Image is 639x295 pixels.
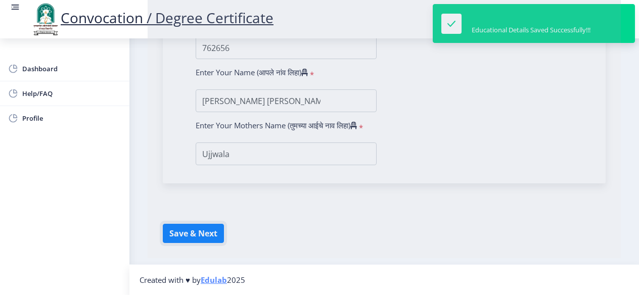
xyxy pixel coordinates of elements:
[30,8,273,27] a: Convocation / Degree Certificate
[201,275,227,285] a: Edulab
[22,87,121,100] span: Help/FAQ
[22,63,121,75] span: Dashboard
[22,112,121,124] span: Profile
[30,2,61,36] img: logo
[140,275,245,285] span: Created with ♥ by 2025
